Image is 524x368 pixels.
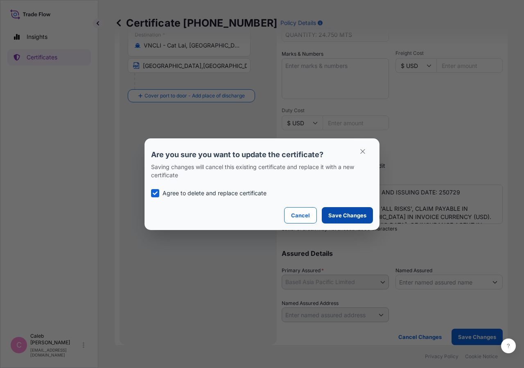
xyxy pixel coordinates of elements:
p: Save Changes [328,211,366,219]
p: Are you sure you want to update the certificate? [151,150,373,160]
button: Cancel [284,207,317,224]
button: Save Changes [322,207,373,224]
p: Saving changes will cancel this existing certificate and replace it with a new certificate [151,163,373,179]
p: Agree to delete and replace certificate [163,189,267,197]
p: Cancel [291,211,310,219]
